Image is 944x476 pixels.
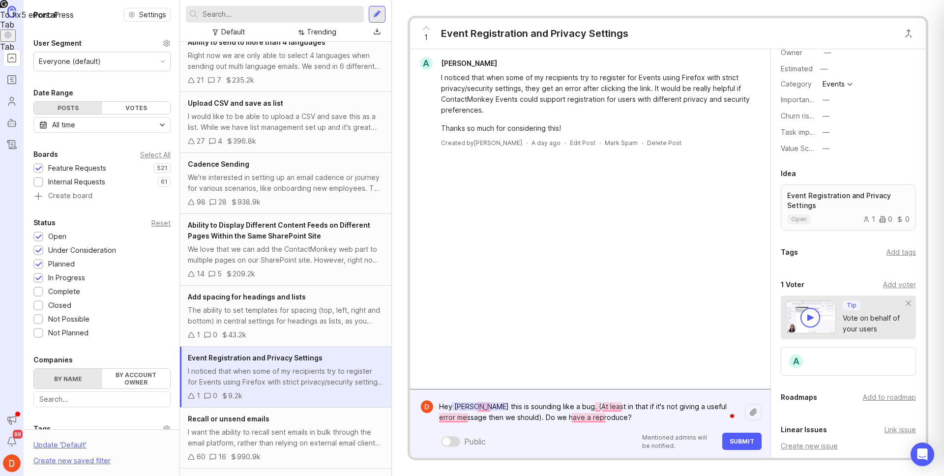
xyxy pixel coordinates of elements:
[605,139,638,147] button: Mark Spam
[33,149,58,160] div: Boards
[217,268,222,279] div: 5
[823,127,829,138] div: —
[188,415,269,423] span: Recall or unsend emails
[188,50,383,72] div: Right now we are only able to select 4 languages when sending out multi language emails. We send ...
[441,139,522,147] div: Created by [PERSON_NAME]
[3,454,21,472] img: Daniel G
[188,99,283,107] span: Upload CSV and save as list
[213,329,217,340] div: 0
[161,178,168,186] p: 61
[233,136,256,147] div: 396.8k
[197,390,200,401] div: 1
[140,152,171,157] div: Select All
[3,136,21,153] a: Changelog
[188,305,383,327] div: The ability to set templates for spacing (top, left, right and bottom) in central settings for he...
[33,423,51,435] div: Tags
[188,427,383,448] div: I want the ability to recall sent emails in bulk through the email platform, rather than relying ...
[781,144,819,152] label: Value Scale
[13,430,23,439] span: 99
[157,164,168,172] p: 521
[188,293,306,301] span: Add spacing for headings and lists
[823,94,829,105] div: —
[180,153,391,214] a: Cadence SendingWe're interested in setting up an email cadence or journey for various scenarios, ...
[531,139,560,147] a: A day ago
[213,390,217,401] div: 0
[237,451,261,462] div: 990.9k
[218,451,226,462] div: 16
[48,177,105,187] div: Internal Requests
[599,139,601,147] div: ·
[33,455,111,466] div: Create new saved filter
[647,139,681,147] div: Delete Post
[102,102,171,114] div: Votes
[791,215,807,223] p: open
[52,119,75,130] div: All time
[237,197,261,208] div: 938.9k
[228,390,242,401] div: 9.2k
[863,392,916,403] div: Add to roadmap
[420,57,433,70] div: A
[464,436,486,447] div: Public
[188,366,383,387] div: I noticed that when some of my recipients try to register for Events using Firefox with strict pr...
[570,139,595,147] div: Edit Post
[414,57,505,70] a: A[PERSON_NAME]
[781,47,815,58] div: Owner
[217,75,221,86] div: 7
[180,31,391,92] a: Ability to send to more than 4 languagesRight now we are only able to select 4 languages when sen...
[33,354,73,366] div: Companies
[883,279,916,290] div: Add voter
[188,160,249,168] span: Cadence Sending
[48,231,66,242] div: Open
[896,216,910,223] div: 0
[564,139,566,147] div: ·
[3,114,21,132] a: Autopilot
[642,139,643,147] div: ·
[526,139,528,147] div: ·
[885,424,916,435] div: Link issue
[33,440,87,455] div: Update ' Default '
[180,214,391,286] a: Ability to Display Different Content Feeds on Different Pages Within the Same SharePoint SiteWe l...
[188,354,323,362] span: Event Registration and Privacy Settings
[188,111,383,133] div: I would like to be able to upload a CSV and save this as a list. While we have list management se...
[48,327,88,338] div: Not Planned
[197,75,204,86] div: 21
[33,192,171,201] a: Create board
[722,433,762,450] button: Submit
[180,408,391,469] a: Recall or unsend emailsI want the ability to recall sent emails in bulk through the email platfor...
[781,441,916,451] div: Create new issue
[886,247,916,258] div: Add tags
[180,286,391,347] a: Add spacing for headings and listsThe ability to set templates for spacing (top, left, right and ...
[154,121,170,129] svg: toggle icon
[48,286,80,297] div: Complete
[787,191,910,210] p: Event Registration and Privacy Settings
[218,197,227,208] div: 28
[197,268,205,279] div: 14
[824,47,831,58] div: —
[781,65,813,72] div: Estimated
[188,172,383,194] div: We're interested in setting up an email cadence or journey for various scenarios, like onboarding...
[433,397,745,427] textarea: Hey [PERSON_NAME] this is sounding like a bug. (At least in that if it's not giving a useful erro...
[441,59,497,67] span: [PERSON_NAME]
[847,301,856,309] p: Tip
[34,369,102,388] label: By name
[3,92,21,110] a: Users
[197,451,206,462] div: 60
[823,111,829,121] div: —
[441,72,751,116] div: I noticed that when some of my recipients try to register for Events using Firefox with strict pr...
[233,268,255,279] div: 209.2k
[33,217,56,229] div: Status
[48,245,116,256] div: Under Consideration
[781,79,815,89] div: Category
[441,123,751,134] div: Thanks so much for considering this!
[48,259,75,269] div: Planned
[863,216,875,223] div: 1
[48,300,71,311] div: Closed
[188,221,370,240] span: Ability to Display Different Content Feeds on Different Pages Within the Same SharePoint Site
[781,112,817,120] label: Churn risk?
[781,95,818,104] label: Importance
[781,391,817,403] div: Roadmaps
[843,313,906,334] div: Vote on behalf of your users
[232,75,254,86] div: 235.2k
[3,411,21,429] button: Announcements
